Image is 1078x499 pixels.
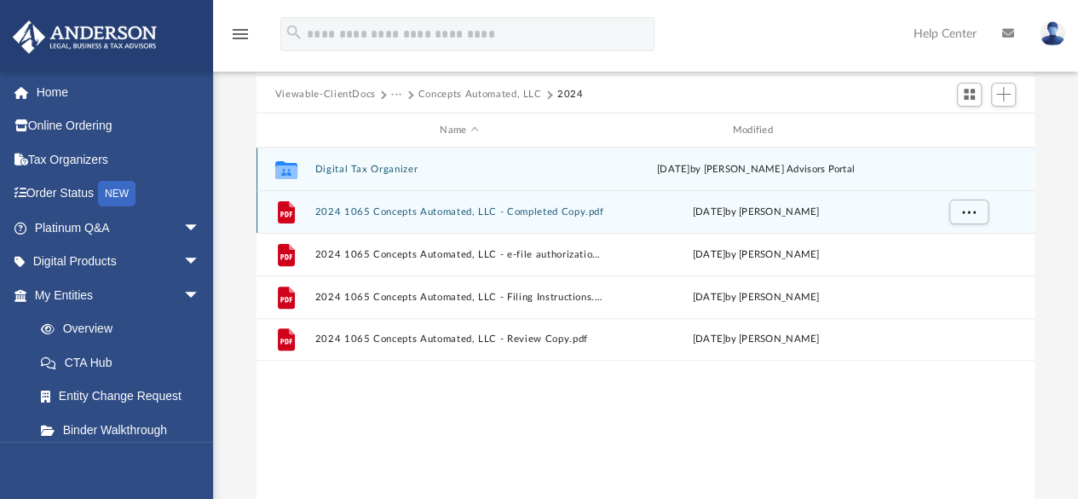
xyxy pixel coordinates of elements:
a: Digital Productsarrow_drop_down [12,245,226,279]
button: More options [948,200,988,225]
a: Online Ordering [12,109,226,143]
span: arrow_drop_down [183,278,217,313]
button: ··· [391,87,402,102]
a: Overview [24,312,226,346]
span: arrow_drop_down [183,211,217,246]
button: Digital Tax Organizer [314,164,603,175]
button: 2024 1065 Concepts Automated, LLC - Completed Copy.pdf [314,206,603,218]
a: Tax Organizers [12,142,226,177]
div: [DATE] by [PERSON_NAME] Advisors Portal [611,162,900,177]
button: Switch to Grid View [957,83,983,107]
i: search [285,23,303,42]
div: id [908,123,1027,138]
a: Platinum Q&Aarrow_drop_down [12,211,226,245]
img: Anderson Advisors Platinum Portal [8,20,162,54]
a: CTA Hub [24,345,226,380]
div: Name [314,123,603,138]
div: NEW [98,181,135,206]
button: Viewable-ClientDocs [275,87,376,102]
div: [DATE] by [PERSON_NAME] [611,247,900,263]
i: menu [230,24,251,44]
img: User Pic [1040,21,1065,46]
a: Home [12,75,226,109]
div: Modified [611,123,901,138]
button: Concepts Automated, LLC [418,87,542,102]
a: Binder Walkthrough [24,413,226,447]
a: Entity Change Request [24,380,226,414]
div: id [264,123,307,138]
a: menu [230,32,251,44]
div: [DATE] by [PERSON_NAME] [611,205,900,220]
span: arrow_drop_down [183,245,217,280]
button: 2024 1065 Concepts Automated, LLC - Filing Instructions.pdf [314,292,603,303]
a: My Entitiesarrow_drop_down [12,278,226,312]
button: 2024 1065 Concepts Automated, LLC - e-file authorization - please sign.pdf [314,249,603,260]
div: [DATE] by [PERSON_NAME] [611,290,900,305]
button: 2024 1065 Concepts Automated, LLC - Review Copy.pdf [314,334,603,345]
div: [DATE] by [PERSON_NAME] [611,332,900,347]
button: 2024 [557,87,584,102]
a: Order StatusNEW [12,177,226,212]
button: Add [991,83,1017,107]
